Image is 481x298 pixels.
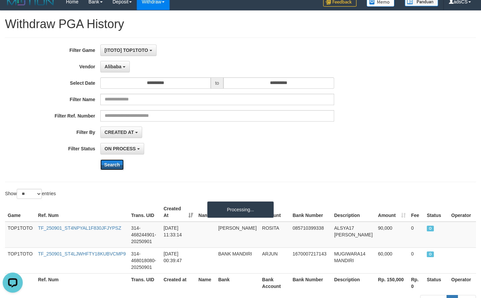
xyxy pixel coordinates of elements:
[100,127,142,138] button: CREATED AT
[260,222,290,248] td: ROSITA
[449,273,476,292] th: Operator
[196,273,215,292] th: Name
[128,203,161,222] th: Trans. UID
[331,273,375,292] th: Description
[331,222,375,248] td: ALSYA17 [PERSON_NAME]
[35,203,128,222] th: Ref. Num
[331,247,375,273] td: MUGIWARA14 MANDIRI
[5,222,35,248] td: TOP1TOTO
[105,130,134,135] span: CREATED AT
[100,159,124,170] button: Search
[128,273,161,292] th: Trans. UID
[5,17,476,31] h1: Withdraw PGA History
[105,64,122,69] span: Alibaba
[161,273,196,292] th: Created at
[17,189,42,199] select: Showentries
[196,203,215,222] th: Name
[5,203,35,222] th: Game
[260,203,290,222] th: Bank Account
[161,222,196,248] td: [DATE] 11:33:14
[100,61,130,72] button: Alibaba
[35,273,128,292] th: Ref. Num
[290,222,331,248] td: 085710399338
[38,225,121,231] a: TF_250901_ST4NPYAL1F830JFJYPSZ
[427,251,434,257] span: ON PROCESS
[128,222,161,248] td: 314-468244901-20250901
[424,273,449,292] th: Status
[128,247,161,273] td: 314-468018080-20250901
[290,273,331,292] th: Bank Number
[290,203,331,222] th: Bank Number
[100,45,157,56] button: [ITOTO] TOP1TOTO
[100,143,144,154] button: ON PROCESS
[105,146,136,151] span: ON PROCESS
[408,222,424,248] td: 0
[408,203,424,222] th: Fee
[424,203,449,222] th: Status
[207,201,274,218] div: Processing...
[260,247,290,273] td: ARJUN
[161,203,196,222] th: Created At: activate to sort column ascending
[375,203,408,222] th: Amount: activate to sort column ascending
[215,273,259,292] th: Bank
[5,247,35,273] td: TOP1TOTO
[161,247,196,273] td: [DATE] 00:39:47
[215,222,259,248] td: [PERSON_NAME]
[215,247,259,273] td: BANK MANDIRI
[427,226,434,231] span: ON PROCESS
[375,247,408,273] td: 60,000
[38,251,126,256] a: TF_250901_ST4LJWHFTY18KUBVCMP9
[260,273,290,292] th: Bank Account
[408,247,424,273] td: 0
[375,222,408,248] td: 90,000
[408,273,424,292] th: Rp. 0
[211,77,223,89] span: to
[290,247,331,273] td: 1670007217143
[331,203,375,222] th: Description
[3,3,23,23] button: Open LiveChat chat widget
[105,48,148,53] span: [ITOTO] TOP1TOTO
[5,189,56,199] label: Show entries
[449,203,476,222] th: Operator
[375,273,408,292] th: Rp. 150,000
